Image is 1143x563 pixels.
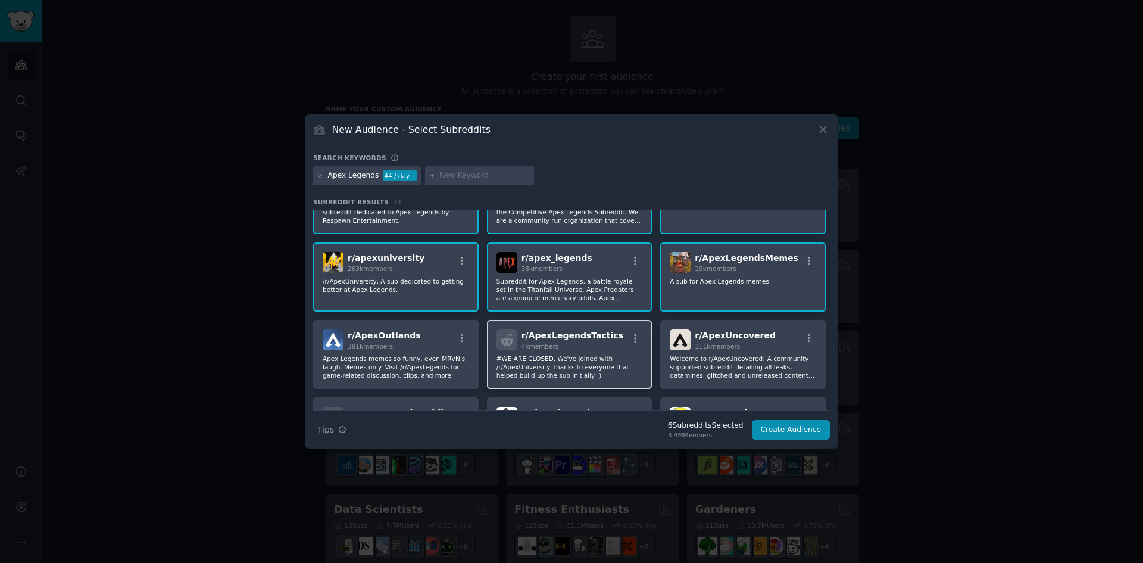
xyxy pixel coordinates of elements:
[521,343,559,350] span: 4k members
[496,200,643,225] p: [Unaffiliated with EA/Respawn] Welcome to the Competitive Apex Legends Subreddit. We are a commun...
[695,343,740,350] span: 111k members
[695,331,776,340] span: r/ ApexUncovered
[328,170,379,181] div: Apex Legends
[323,329,343,350] img: ApexOutlands
[383,170,417,181] div: 44 / day
[670,277,816,285] p: A sub for Apex Legends memes.
[332,123,491,136] h3: New Audience - Select Subreddits
[393,198,401,206] span: 23
[323,277,469,294] p: /r/ApexUniversity, A sub dedicated to getting better at Apex Legends.
[496,277,643,302] p: Subreddit for Apex Legends, a battle royale set in the Titanfall Universe. Apex Predators are a g...
[521,408,608,418] span: r/ VirtualYoutubers
[695,265,736,272] span: 19k members
[670,407,691,428] img: GamerPals
[668,421,744,431] div: 6 Subreddit s Selected
[323,354,469,380] p: Apex Legends memes so funny, even MRVN's laugh. Memes only. Visit /r/ApexLegends for game-related...
[439,170,530,181] input: New Keyword
[496,354,643,380] p: #WE ARE CLOSED. We've joined with /r/ApexUniversity Thanks to everyone that helped build up the s...
[668,431,744,439] div: 3.4M Members
[348,343,393,350] span: 381k members
[752,420,830,440] button: Create Audience
[521,331,623,340] span: r/ ApexLegendsTactics
[323,252,343,273] img: apexuniversity
[317,424,334,436] span: Tips
[670,354,816,380] p: Welcome to r/ApexUncovered! A community supported subreddit detailing all leaks, datamines, glitc...
[496,407,517,428] img: VirtualYoutubers
[313,198,389,206] span: Subreddit Results
[695,408,752,418] span: r/ GamerPals
[313,419,351,440] button: Tips
[695,253,798,263] span: r/ ApexLegendsMemes
[348,331,421,340] span: r/ ApexOutlands
[348,253,424,263] span: r/ apexuniversity
[670,329,691,350] img: ApexUncovered
[496,252,517,273] img: apex_legends
[670,252,691,273] img: ApexLegendsMemes
[313,154,386,162] h3: Search keywords
[323,200,469,225] p: Community run, developer supported subreddit dedicated to Apex Legends by Respawn Entertainment.
[521,265,563,272] span: 38k members
[521,253,592,263] span: r/ apex_legends
[348,408,449,418] span: r/ ApexLegendsMobile
[348,265,393,272] span: 263k members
